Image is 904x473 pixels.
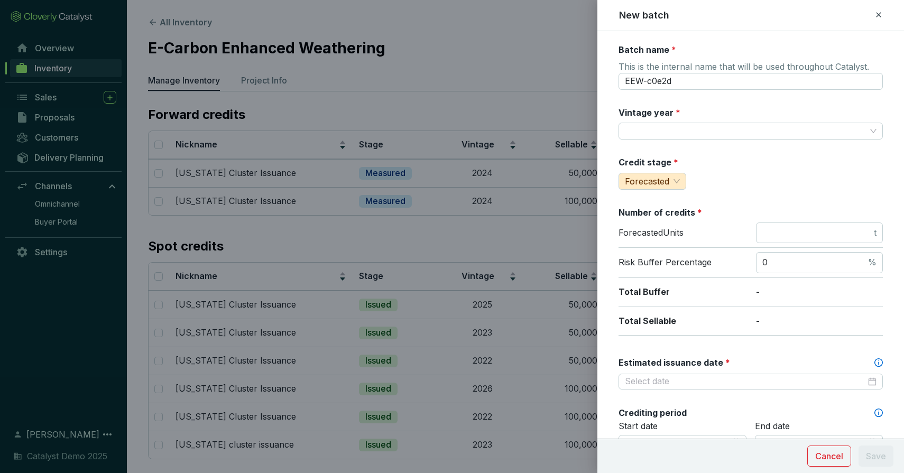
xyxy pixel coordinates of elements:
label: Crediting period [619,407,687,419]
label: Batch name [619,44,676,55]
h2: New batch [619,8,669,22]
p: Start date [619,421,746,432]
p: - [756,286,883,298]
p: - [756,316,883,327]
span: % [868,257,877,268]
p: Risk Buffer Percentage [619,257,745,268]
input: Select date [761,437,866,449]
label: Estimated issuance date [619,357,730,368]
label: Vintage year [619,107,680,118]
span: This is the internal name that will be used throughout Catalyst. [619,61,869,74]
span: Cancel [815,450,843,462]
p: End date [755,421,883,432]
span: Forecasted [625,176,669,187]
p: Forecasted Units [619,227,745,239]
label: Credit stage [619,156,678,168]
p: Total Sellable [619,316,745,327]
button: Cancel [807,446,851,467]
input: Select date [625,376,866,387]
p: Total Buffer [619,286,745,298]
input: Select date [625,437,730,449]
span: t [874,227,877,239]
label: Number of credits [619,207,702,218]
